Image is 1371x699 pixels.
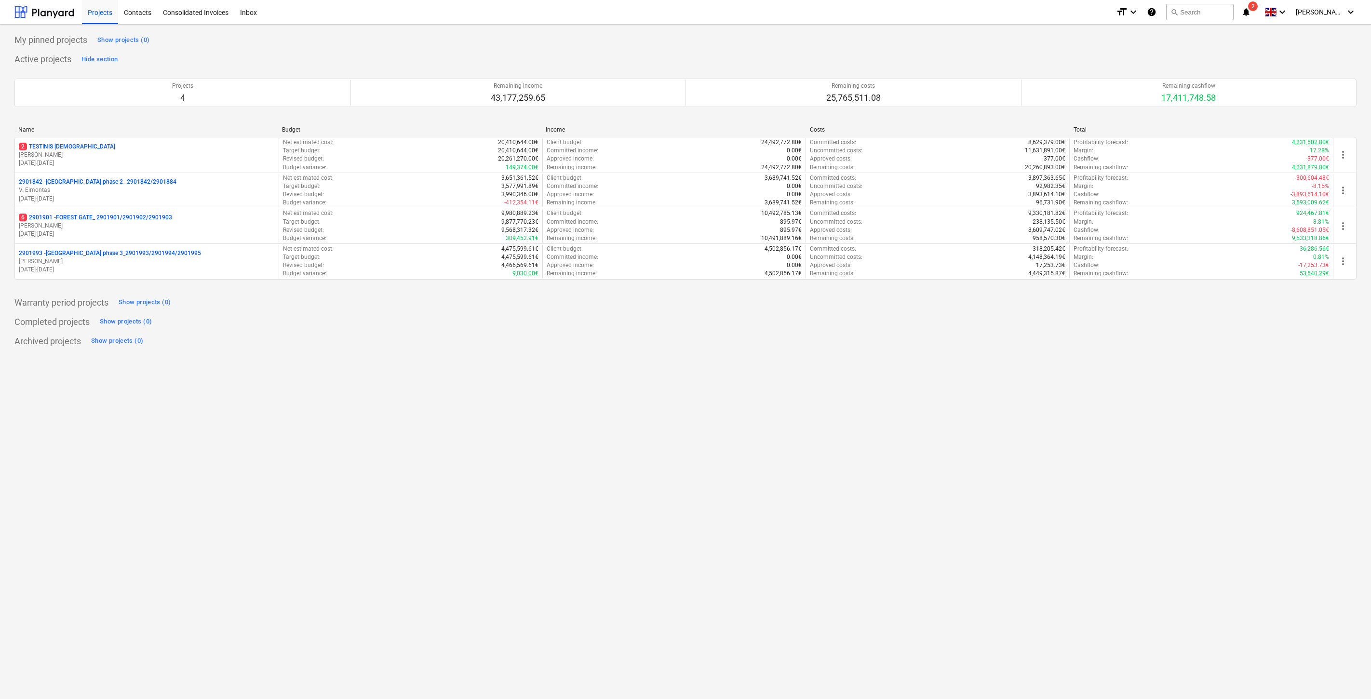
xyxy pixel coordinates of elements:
p: 24,492,772.80€ [761,163,802,172]
p: 4,502,856.17€ [765,269,802,278]
p: 9,568,317.32€ [501,226,538,234]
p: Approved income : [547,190,594,199]
p: 4,231,879.80€ [1292,163,1329,172]
p: 20,410,644.00€ [498,138,538,147]
p: Margin : [1074,147,1093,155]
p: 2901993 - [GEOGRAPHIC_DATA] phase 3_2901993/2901994/2901995 [19,249,201,257]
p: 11,631,891.00€ [1025,147,1065,155]
p: 10,492,785.13€ [761,209,802,217]
p: Remaining income : [547,199,597,207]
p: -8,608,851.05€ [1290,226,1329,234]
i: keyboard_arrow_down [1128,6,1139,18]
div: Chat Widget [1323,653,1371,699]
div: 2901993 -[GEOGRAPHIC_DATA] phase 3_2901993/2901994/2901995[PERSON_NAME][DATE]-[DATE] [19,249,275,274]
p: [DATE] - [DATE] [19,195,275,203]
p: 318,205.42€ [1033,245,1065,253]
span: more_vert [1337,220,1349,232]
p: -3,893,614.10€ [1290,190,1329,199]
p: 0.00€ [787,190,802,199]
p: 9,877,770.23€ [501,218,538,226]
i: Knowledge base [1147,6,1156,18]
div: 2901842 -[GEOGRAPHIC_DATA] phase 2_ 2901842/2901884V. Eimontas[DATE]-[DATE] [19,178,275,202]
p: 3,651,361.52€ [501,174,538,182]
p: Budget variance : [283,163,326,172]
p: TESTINIS [DEMOGRAPHIC_DATA] [19,143,115,151]
span: [PERSON_NAME] [1296,8,1344,16]
p: [DATE] - [DATE] [19,230,275,238]
p: Committed costs : [810,209,856,217]
div: Show projects (0) [97,35,149,46]
p: Remaining costs : [810,269,855,278]
p: 3,893,614.10€ [1028,190,1065,199]
div: 62901901 -FOREST GATE_ 2901901/2901902/2901903[PERSON_NAME][DATE]-[DATE] [19,214,275,238]
p: Completed projects [14,316,90,328]
p: Net estimated cost : [283,245,334,253]
p: Revised budget : [283,261,324,269]
p: 0.00€ [787,155,802,163]
p: 149,374.00€ [506,163,538,172]
p: 8,609,747.02€ [1028,226,1065,234]
p: 4,466,569.61€ [501,261,538,269]
p: Approved income : [547,226,594,234]
button: Show projects (0) [97,314,154,330]
p: Remaining cashflow : [1074,269,1128,278]
div: Total [1074,126,1330,133]
p: Committed costs : [810,138,856,147]
p: Warranty period projects [14,297,108,309]
p: Uncommitted costs : [810,218,862,226]
p: [DATE] - [DATE] [19,159,275,167]
p: 3,577,991.89€ [501,182,538,190]
p: Uncommitted costs : [810,147,862,155]
p: Committed income : [547,147,598,155]
p: 24,492,772.80€ [761,138,802,147]
p: Remaining income [491,82,545,90]
p: 92,982.35€ [1036,182,1065,190]
p: Cashflow : [1074,190,1100,199]
p: Uncommitted costs : [810,253,862,261]
button: Show projects (0) [116,295,173,310]
p: 895.97€ [780,218,802,226]
span: 2 [19,143,27,150]
p: 9,980,889.23€ [501,209,538,217]
p: V. Eimontas [19,186,275,194]
p: 3,897,363.65€ [1028,174,1065,182]
div: Budget [282,126,538,133]
p: Client budget : [547,138,583,147]
p: Archived projects [14,336,81,347]
p: 309,452.91€ [506,234,538,242]
p: Projects [172,82,193,90]
p: Profitability forecast : [1074,209,1128,217]
span: 2 [1248,1,1258,11]
span: 6 [19,214,27,221]
div: 2TESTINIS [DEMOGRAPHIC_DATA][PERSON_NAME][DATE]-[DATE] [19,143,275,167]
div: Show projects (0) [91,336,143,347]
p: Target budget : [283,253,321,261]
span: more_vert [1337,255,1349,267]
p: Approved costs : [810,190,852,199]
p: Approved income : [547,261,594,269]
p: 3,689,741.52€ [765,199,802,207]
p: Net estimated cost : [283,138,334,147]
p: [PERSON_NAME] [19,257,275,266]
p: 3,689,741.52€ [765,174,802,182]
p: 0.00€ [787,253,802,261]
p: 4,475,599.61€ [501,253,538,261]
p: 9,533,318.86€ [1292,234,1329,242]
p: [PERSON_NAME] [19,222,275,230]
p: 0.00€ [787,147,802,155]
button: Search [1166,4,1234,20]
span: more_vert [1337,185,1349,196]
p: 20,410,644.00€ [498,147,538,155]
p: 2901901 - FOREST GATE_ 2901901/2901902/2901903 [19,214,172,222]
p: Active projects [14,54,71,65]
p: Target budget : [283,218,321,226]
p: 4,502,856.17€ [765,245,802,253]
i: format_size [1116,6,1128,18]
p: 377.00€ [1044,155,1065,163]
p: [PERSON_NAME] [19,151,275,159]
p: 17,411,748.58 [1161,92,1216,104]
p: 20,260,893.00€ [1025,163,1065,172]
p: 4,449,315.87€ [1028,269,1065,278]
p: Remaining income : [547,163,597,172]
p: Net estimated cost : [283,209,334,217]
